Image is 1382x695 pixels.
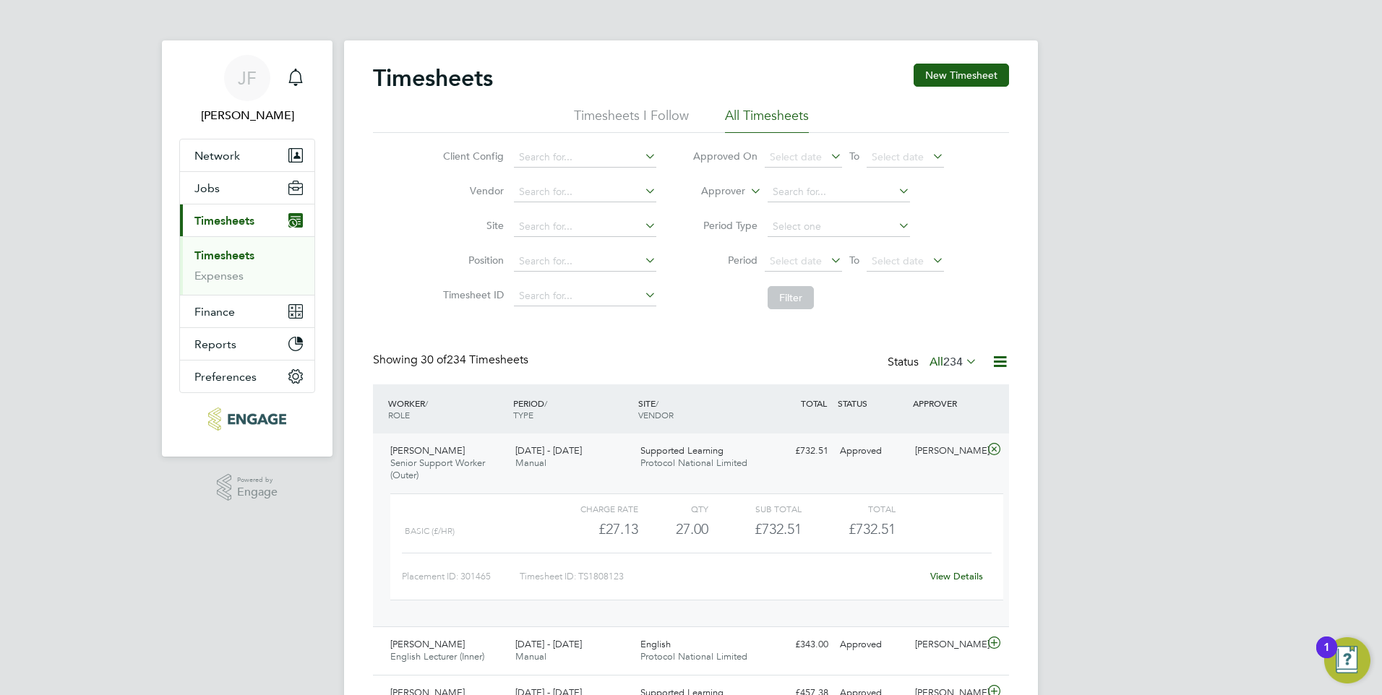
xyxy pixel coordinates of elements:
span: JF [238,69,257,87]
span: Protocol National Limited [640,457,747,469]
span: Timesheets [194,214,254,228]
span: 234 Timesheets [421,353,528,367]
span: Protocol National Limited [640,650,747,662]
span: £732.51 [849,520,896,538]
span: Senior Support Worker (Outer) [390,457,485,481]
input: Search for... [514,286,656,306]
a: JF[PERSON_NAME] [179,55,315,124]
button: Preferences [180,361,314,392]
div: Timesheets [180,236,314,295]
label: Approved On [692,150,757,163]
span: VENDOR [638,409,674,420]
div: [PERSON_NAME] [909,439,984,463]
span: [DATE] - [DATE] [515,444,582,457]
a: View Details [930,570,983,582]
span: TYPE [513,409,533,420]
div: £732.51 [759,439,834,463]
div: Charge rate [545,500,638,517]
span: Jobs [194,181,220,195]
div: APPROVER [909,390,984,416]
span: To [845,251,864,269]
div: [PERSON_NAME] [909,633,984,657]
span: Manual [515,650,546,662]
div: 1 [1323,647,1330,666]
span: Finance [194,305,235,319]
span: Manual [515,457,546,469]
label: Site [439,219,504,232]
input: Search for... [514,251,656,272]
div: QTY [638,500,708,517]
label: Client Config [439,150,504,163]
h2: Timesheets [373,64,493,92]
div: Approved [834,439,909,463]
span: Supported Learning [640,444,724,457]
label: Timesheet ID [439,288,504,301]
input: Search for... [514,217,656,237]
button: New Timesheet [914,64,1009,87]
span: Select date [770,254,822,267]
span: 234 [943,355,963,369]
div: £27.13 [545,517,638,541]
div: Total [802,500,895,517]
span: / [544,397,547,409]
span: Select date [872,254,924,267]
span: [PERSON_NAME] [390,638,465,650]
span: [DATE] - [DATE] [515,638,582,650]
li: All Timesheets [725,107,809,133]
span: Reports [194,337,236,351]
span: English [640,638,671,650]
div: SITE [635,390,760,428]
div: PERIOD [510,390,635,428]
button: Network [180,139,314,171]
button: Reports [180,328,314,360]
a: Powered byEngage [217,474,278,501]
div: Status [888,353,980,373]
span: / [656,397,658,409]
span: Select date [770,150,822,163]
span: 30 of [421,353,447,367]
div: Showing [373,353,531,368]
span: / [425,397,428,409]
span: Basic (£/HR) [405,526,455,536]
div: Placement ID: 301465 [402,565,520,588]
li: Timesheets I Follow [574,107,689,133]
a: Expenses [194,269,244,282]
label: Approver [680,184,745,199]
div: Sub Total [708,500,802,517]
span: Engage [237,486,278,498]
span: [PERSON_NAME] [390,444,465,457]
div: STATUS [834,390,909,416]
input: Search for... [768,182,910,202]
span: To [845,147,864,165]
div: £343.00 [759,633,834,657]
span: Jo Featherstone [179,107,315,124]
a: Go to home page [179,407,315,431]
span: TOTAL [801,397,827,409]
button: Filter [768,286,814,309]
div: 27.00 [638,517,708,541]
label: Period Type [692,219,757,232]
span: Select date [872,150,924,163]
a: Timesheets [194,249,254,262]
span: ROLE [388,409,410,420]
button: Open Resource Center, 1 new notification [1324,637,1370,683]
span: Powered by [237,474,278,486]
button: Timesheets [180,204,314,236]
div: Timesheet ID: TS1808123 [520,565,921,588]
div: WORKER [385,390,510,428]
button: Finance [180,295,314,327]
input: Search for... [514,182,656,202]
label: Position [439,254,504,267]
span: Network [194,149,240,163]
label: Vendor [439,184,504,197]
input: Search for... [514,147,656,168]
div: Approved [834,633,909,657]
span: English Lecturer (Inner) [390,650,484,662]
label: Period [692,254,757,267]
input: Select one [768,217,910,237]
label: All [930,355,977,369]
img: protocol-logo-retina.png [208,407,286,431]
div: £732.51 [708,517,802,541]
span: Preferences [194,370,257,384]
nav: Main navigation [162,40,332,457]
